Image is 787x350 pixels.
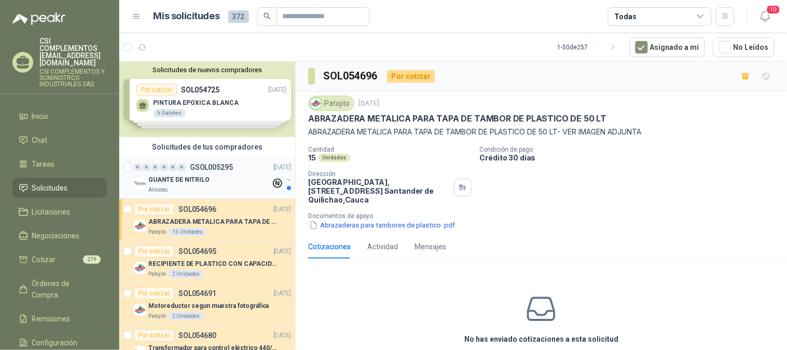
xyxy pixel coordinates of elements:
p: Patojito [148,270,166,278]
p: CSI COMPLEMENTOS Y SUMINISTROS INDUSTRIALES SAS [39,69,107,87]
p: [DATE] [273,163,291,172]
a: Órdenes de Compra [12,274,107,305]
div: 0 [151,164,159,171]
span: search [264,12,271,20]
div: 2 Unidades [168,312,204,320]
span: Licitaciones [32,206,71,218]
div: Unidades [318,154,350,162]
button: Solicitudes de nuevos compradores [123,66,291,74]
div: Solicitudes de tus compradores [119,137,295,157]
h3: SOL054696 [323,68,379,84]
p: RECIPIENTE DE PLASTICO CON CAPACIDAD DE 1.8 LT PARA LA EXTRACCIÓN MANUAL DE LIQUIDOS [148,259,278,269]
div: Patojito [308,96,354,111]
button: No Leídos [713,37,775,57]
span: Negociaciones [32,230,80,241]
div: 0 [160,164,168,171]
p: SOL054695 [178,248,216,255]
div: 1 - 50 de 257 [558,39,622,56]
button: Asignado a mi [630,37,705,57]
span: Órdenes de Compra [32,278,97,301]
p: [DATE] [358,99,379,109]
p: Documentos de apoyo [308,212,783,220]
span: 372 [228,10,249,23]
p: [DATE] [273,331,291,341]
div: 2 Unidades [168,270,204,278]
img: Company Logo [134,220,146,232]
div: 0 [134,164,142,171]
div: Por cotizar [387,70,435,83]
a: Inicio [12,106,107,126]
a: Por cotizarSOL054695[DATE] Company LogoRECIPIENTE DE PLASTICO CON CAPACIDAD DE 1.8 LT PARA LA EXT... [119,241,295,283]
div: Todas [615,11,637,22]
img: Company Logo [310,98,322,109]
p: ABRAZADERA METALICA PARA TAPA DE TAMBOR DE PLASTICO DE 50 LT [148,217,278,227]
a: Tareas [12,154,107,174]
a: Negociaciones [12,226,107,246]
p: [DATE] [273,289,291,299]
button: 10 [756,7,775,26]
p: [DATE] [273,247,291,257]
div: Por cotizar [134,329,174,342]
p: CSI COMPLEMENTOS [EMAIL_ADDRESS][DOMAIN_NAME] [39,37,107,66]
span: Chat [32,134,48,146]
span: Inicio [32,111,49,122]
span: Configuración [32,337,78,348]
p: Crédito 30 días [480,153,783,162]
a: Solicitudes [12,178,107,198]
span: Tareas [32,158,55,170]
p: SOL054680 [178,332,216,339]
div: Cotizaciones [308,241,351,252]
a: Remisiones [12,309,107,329]
div: 0 [178,164,186,171]
div: Solicitudes de nuevos compradoresPor cotizarSOL054725[DATE] PINTURA EPOXICA BLANCA5 GalonesPor co... [119,62,295,137]
p: Patojito [148,312,166,320]
button: Abrazaderas para tambores de plastico .pdf [308,220,456,231]
span: Remisiones [32,313,71,325]
span: Cotizar [32,254,56,265]
img: Company Logo [134,262,146,274]
a: Chat [12,130,107,150]
img: Company Logo [134,304,146,316]
a: Licitaciones [12,202,107,222]
div: Por cotizar [134,287,174,300]
h1: Mis solicitudes [154,9,220,24]
a: Cotizar279 [12,250,107,270]
p: Patojito [148,228,166,236]
p: Almatec [148,186,168,194]
div: Mensajes [415,241,446,252]
div: 0 [143,164,150,171]
p: ABRAZADERA METALICA PARA TAPA DE TAMBOR DE PLASTICO DE 50 LT [308,113,606,124]
a: 0 0 0 0 0 0 GSOL005295[DATE] Company LogoGUANTE DE NITRILOAlmatec [134,161,293,194]
p: [GEOGRAPHIC_DATA], [STREET_ADDRESS] Santander de Quilichao , Cauca [308,178,450,204]
div: Por cotizar [134,203,174,216]
p: Motoreductor segun muestra fotográfica [148,301,269,311]
div: Por cotizar [134,245,174,258]
img: Company Logo [134,178,146,190]
p: SOL054691 [178,290,216,297]
div: 15 Unidades [168,228,207,236]
p: 15 [308,153,316,162]
p: Cantidad [308,146,472,153]
p: SOL054696 [178,206,216,213]
p: ABRAZADERA METALICA PARA TAPA DE TAMBOR DE PLASTICO DE 50 LT- VER IMAGEN ADJUNTA [308,126,775,138]
p: [DATE] [273,205,291,214]
p: GUANTE DE NITRILO [148,175,210,185]
h3: No has enviado cotizaciones a esta solicitud [464,333,618,345]
p: GSOL005295 [190,164,233,171]
p: Dirección [308,170,450,178]
img: Logo peakr [12,12,65,25]
div: Actividad [367,241,398,252]
div: 0 [169,164,177,171]
p: Condición de pago [480,146,783,153]
a: Por cotizarSOL054696[DATE] Company LogoABRAZADERA METALICA PARA TAPA DE TAMBOR DE PLASTICO DE 50 ... [119,199,295,241]
span: Solicitudes [32,182,68,194]
span: 10 [766,5,781,15]
a: Por cotizarSOL054691[DATE] Company LogoMotoreductor segun muestra fotográficaPatojito2 Unidades [119,283,295,325]
span: 279 [83,255,101,264]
